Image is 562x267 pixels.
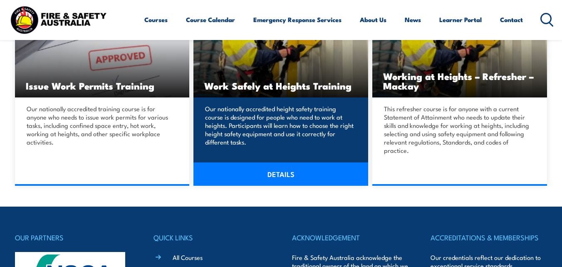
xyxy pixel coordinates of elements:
h4: ACKNOWLEDGEMENT [292,232,409,243]
h3: Issue Work Permits Training [26,81,179,90]
a: Courses [144,10,168,30]
h4: ACCREDITATIONS & MEMBERSHIPS [431,232,547,243]
a: DETAILS [193,162,368,186]
a: About Us [360,10,386,30]
h3: Work Safely at Heights Training [204,81,357,90]
a: News [405,10,421,30]
h3: Working at Heights – Refresher – Mackay [383,71,536,90]
p: This refresher course is for anyone with a current Statement of Attainment who needs to update th... [384,105,533,155]
a: Course Calendar [186,10,235,30]
p: Our nationally accredited training course is for anyone who needs to issue work permits for vario... [27,105,176,146]
h4: OUR PARTNERS [15,232,131,243]
a: All Courses [173,253,203,262]
a: Learner Portal [439,10,482,30]
a: Emergency Response Services [253,10,342,30]
a: Contact [500,10,523,30]
h4: QUICK LINKS [153,232,270,243]
p: Our nationally accredited height safety training course is designed for people who need to work a... [205,105,354,146]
